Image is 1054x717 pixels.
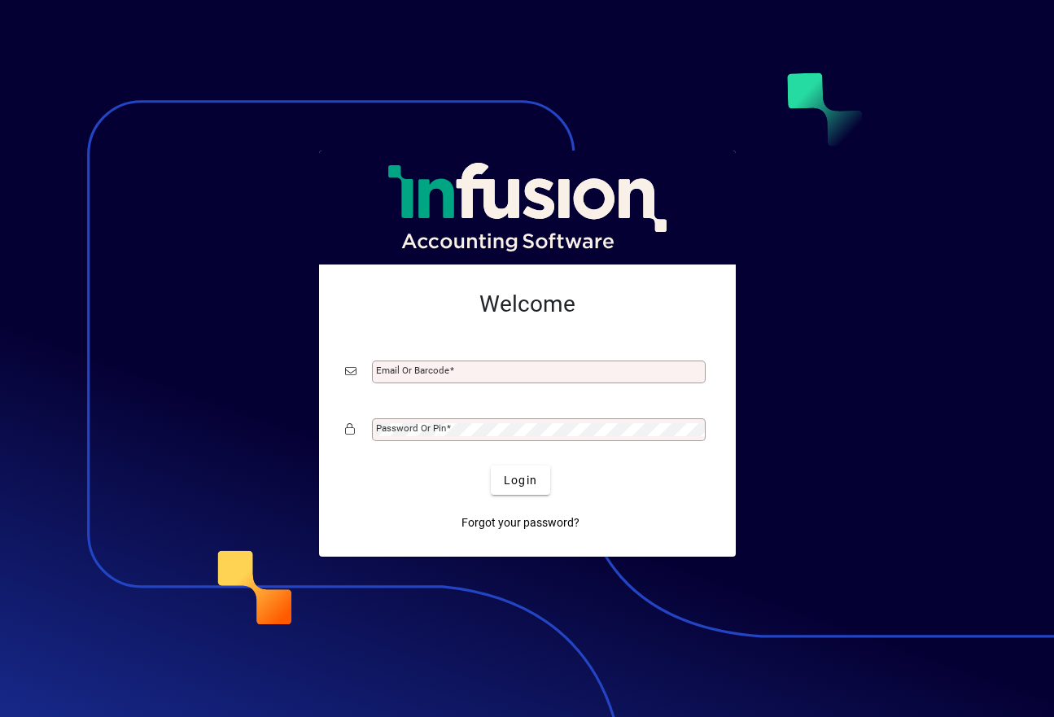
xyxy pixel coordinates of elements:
[504,472,537,489] span: Login
[491,466,550,495] button: Login
[461,514,579,531] span: Forgot your password?
[455,508,586,537] a: Forgot your password?
[376,365,449,376] mat-label: Email or Barcode
[376,422,446,434] mat-label: Password or Pin
[345,291,710,318] h2: Welcome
